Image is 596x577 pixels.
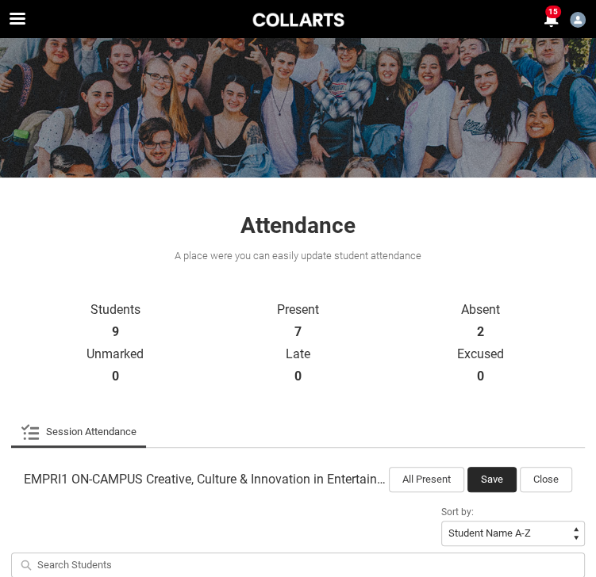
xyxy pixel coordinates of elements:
[24,472,389,487] span: EMPRI1 ON-CAMPUS Creative, Culture & Innovation in Entertainment STAGE 1
[569,6,586,31] button: User Profile Faculty.pweber
[240,212,356,239] span: Attendance
[477,369,484,384] strong: 0
[21,416,137,448] a: Session Attendance
[294,324,302,340] strong: 7
[24,302,206,318] p: Students
[206,346,389,362] p: Late
[545,6,561,18] span: 15
[11,416,146,448] li: Session Attendance
[520,467,572,492] button: Close
[389,467,464,492] button: All Present
[24,346,206,362] p: Unmarked
[10,248,586,264] div: A place were you can easily update student attendance
[541,10,560,29] button: 15
[441,506,474,518] span: Sort by:
[467,467,517,492] button: Save
[390,302,572,318] p: Absent
[294,369,302,384] strong: 0
[390,346,572,362] p: Excused
[112,369,119,384] strong: 0
[206,302,389,318] p: Present
[570,12,586,28] img: Faculty.pweber
[477,324,484,340] strong: 2
[112,324,119,340] strong: 9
